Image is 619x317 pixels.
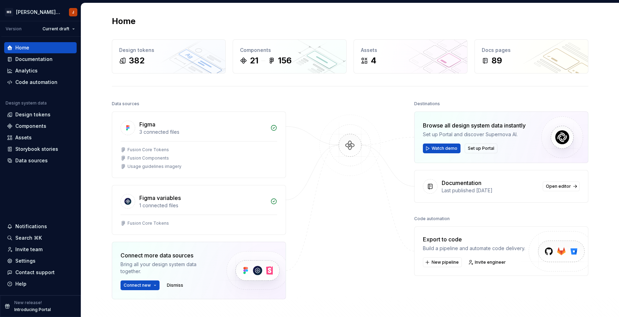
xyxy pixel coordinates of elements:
[112,111,286,178] a: Figma3 connected filesFusion Core TokensFusion ComponentsUsage guidelines imagery
[475,260,506,265] span: Invite engineer
[167,283,183,288] span: Dismiss
[121,280,160,290] button: Connect new
[432,260,459,265] span: New pipeline
[4,54,77,65] a: Documentation
[15,246,42,253] div: Invite team
[4,232,77,243] button: Search ⌘K
[164,280,186,290] button: Dismiss
[468,146,494,151] span: Set up Portal
[6,26,22,32] div: Version
[127,164,181,169] div: Usage guidelines imagery
[4,65,77,76] a: Analytics
[4,109,77,120] a: Design tokens
[4,77,77,88] a: Code automation
[442,179,481,187] div: Documentation
[127,221,169,226] div: Fusion Core Tokens
[139,120,155,129] div: Figma
[112,16,136,27] h2: Home
[1,5,79,20] button: MB[PERSON_NAME] Banking Fusion Design SystemJ
[414,99,440,109] div: Destinations
[546,184,571,189] span: Open editor
[423,235,525,243] div: Export to code
[423,245,525,252] div: Build a pipeline and automate code delivery.
[465,144,497,153] button: Set up Portal
[432,146,457,151] span: Watch demo
[15,157,48,164] div: Data sources
[139,202,266,209] div: 1 connected files
[14,307,51,312] p: Introducing Portal
[240,47,339,54] div: Components
[423,121,526,130] div: Browse all design system data instantly
[112,185,286,235] a: Figma variables1 connected filesFusion Core Tokens
[4,144,77,155] a: Storybook stories
[72,9,74,15] div: J
[119,47,218,54] div: Design tokens
[121,251,215,260] div: Connect more data sources
[15,269,55,276] div: Contact support
[112,99,139,109] div: Data sources
[15,123,46,130] div: Components
[5,8,13,16] div: MB
[492,55,502,66] div: 89
[39,24,78,34] button: Current draft
[4,42,77,53] a: Home
[4,267,77,278] button: Contact support
[15,257,36,264] div: Settings
[112,39,226,74] a: Design tokens382
[6,100,47,106] div: Design system data
[139,129,266,136] div: 3 connected files
[129,55,145,66] div: 382
[278,55,292,66] div: 156
[15,67,38,74] div: Analytics
[482,47,581,54] div: Docs pages
[361,47,460,54] div: Assets
[4,132,77,143] a: Assets
[414,214,450,224] div: Code automation
[139,194,181,202] div: Figma variables
[124,283,151,288] span: Connect new
[371,55,377,66] div: 4
[15,134,32,141] div: Assets
[423,131,526,138] div: Set up Portal and discover Supernova AI.
[423,144,461,153] button: Watch demo
[15,234,42,241] div: Search ⌘K
[15,280,26,287] div: Help
[16,9,61,16] div: [PERSON_NAME] Banking Fusion Design System
[474,39,588,74] a: Docs pages89
[127,155,169,161] div: Fusion Components
[442,187,539,194] div: Last published [DATE]
[4,221,77,232] button: Notifications
[127,147,169,153] div: Fusion Core Tokens
[250,55,258,66] div: 21
[42,26,69,32] span: Current draft
[4,121,77,132] a: Components
[354,39,467,74] a: Assets4
[4,255,77,266] a: Settings
[121,261,215,275] div: Bring all your design system data together.
[15,44,29,51] div: Home
[4,244,77,255] a: Invite team
[15,146,58,153] div: Storybook stories
[15,223,47,230] div: Notifications
[423,257,462,267] button: New pipeline
[15,79,57,86] div: Code automation
[4,155,77,166] a: Data sources
[15,111,51,118] div: Design tokens
[233,39,347,74] a: Components21156
[14,300,42,306] p: New release!
[4,278,77,289] button: Help
[466,257,509,267] a: Invite engineer
[543,181,580,191] a: Open editor
[15,56,53,63] div: Documentation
